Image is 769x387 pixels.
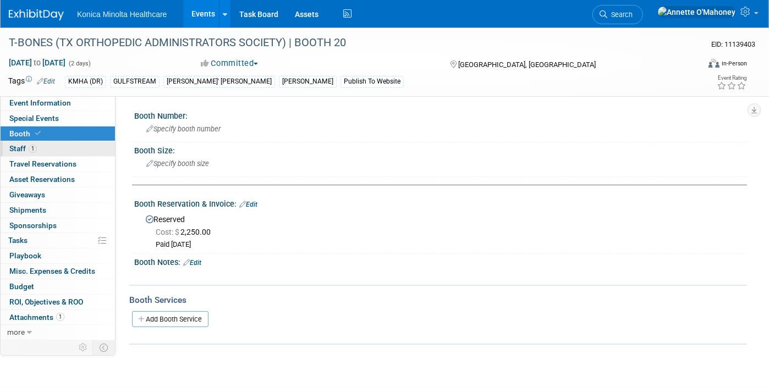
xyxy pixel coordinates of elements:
[592,5,643,24] a: Search
[56,313,64,321] span: 1
[65,76,106,87] div: KMHA (DR)
[183,259,201,267] a: Edit
[8,236,28,245] span: Tasks
[35,130,41,136] i: Booth reservation complete
[9,114,59,123] span: Special Events
[1,279,115,294] a: Budget
[9,190,45,199] span: Giveaways
[1,172,115,187] a: Asset Reservations
[1,141,115,156] a: Staff1
[8,58,66,68] span: [DATE] [DATE]
[5,33,684,53] div: T-BONES (TX ORTHOPEDIC ADMINISTRATORS SOCIETY) | BOOTH 20
[156,228,180,236] span: Cost: $
[9,282,34,291] span: Budget
[93,340,116,355] td: Toggle Event Tabs
[142,211,739,250] div: Reserved
[132,311,208,327] a: Add Booth Service
[1,264,115,279] a: Misc. Expenses & Credits
[1,203,115,218] a: Shipments
[1,325,115,340] a: more
[717,75,746,81] div: Event Rating
[279,76,337,87] div: [PERSON_NAME]
[110,76,160,87] div: GULFSTREAM
[1,310,115,325] a: Attachments1
[458,60,596,69] span: [GEOGRAPHIC_DATA], [GEOGRAPHIC_DATA]
[9,98,71,107] span: Event Information
[607,10,633,19] span: Search
[9,297,83,306] span: ROI, Objectives & ROO
[134,254,747,268] div: Booth Notes:
[9,175,75,184] span: Asset Reservations
[1,187,115,202] a: Giveaways
[708,59,719,68] img: Format-Inperson.png
[1,111,115,126] a: Special Events
[1,96,115,110] a: Event Information
[146,159,209,168] span: Specify booth size
[9,9,64,20] img: ExhibitDay
[721,59,747,68] div: In-Person
[156,228,215,236] span: 2,250.00
[9,159,76,168] span: Travel Reservations
[711,40,755,48] span: Event ID: 11139403
[1,295,115,309] a: ROI, Objectives & ROO
[134,108,747,121] div: Booth Number:
[7,328,25,336] span: more
[638,57,747,74] div: Event Format
[1,233,115,248] a: Tasks
[77,10,167,19] span: Konica Minolta Healthcare
[340,76,404,87] div: Publish To Website
[9,221,57,230] span: Sponsorships
[9,129,43,138] span: Booth
[9,206,46,214] span: Shipments
[68,60,91,67] span: (2 days)
[129,294,747,306] div: Booth Services
[134,196,747,210] div: Booth Reservation & Invoice:
[1,218,115,233] a: Sponsorships
[9,267,95,275] span: Misc. Expenses & Credits
[1,157,115,172] a: Travel Reservations
[32,58,42,67] span: to
[163,76,275,87] div: [PERSON_NAME]' [PERSON_NAME]
[8,75,55,88] td: Tags
[74,340,93,355] td: Personalize Event Tab Strip
[239,201,257,208] a: Edit
[37,78,55,85] a: Edit
[134,142,747,156] div: Booth Size:
[29,145,37,153] span: 1
[9,144,37,153] span: Staff
[146,125,221,133] span: Specify booth number
[1,248,115,263] a: Playbook
[156,240,739,250] div: Paid [DATE]
[197,58,262,69] button: Committed
[1,126,115,141] a: Booth
[9,313,64,322] span: Attachments
[657,6,736,18] img: Annette O'Mahoney
[9,251,41,260] span: Playbook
